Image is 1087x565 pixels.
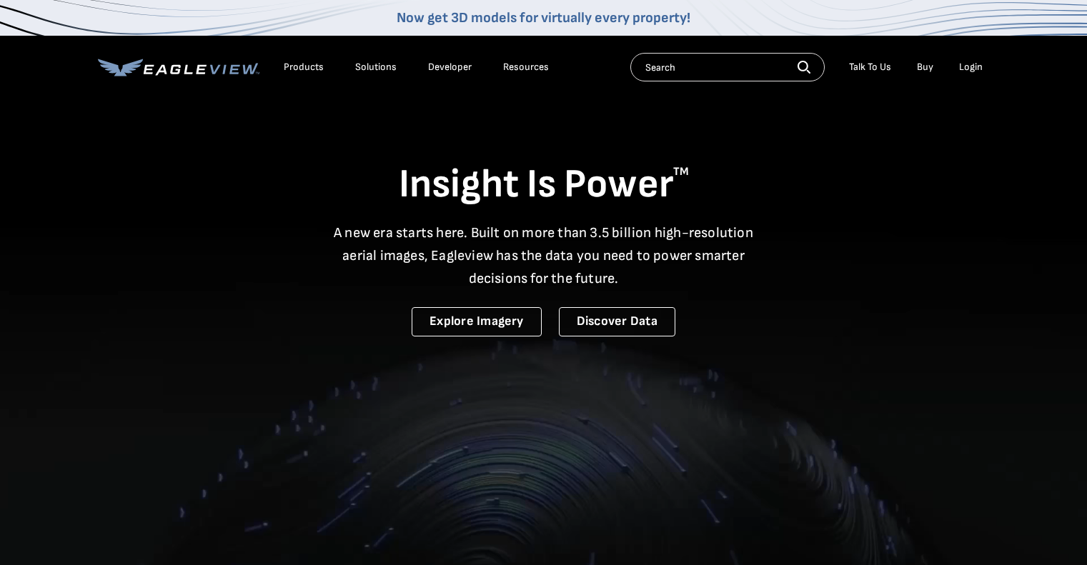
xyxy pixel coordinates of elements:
h1: Insight Is Power [98,160,990,210]
sup: TM [673,165,689,179]
div: Solutions [355,61,397,74]
a: Developer [428,61,472,74]
a: Buy [917,61,933,74]
a: Explore Imagery [412,307,542,336]
a: Now get 3D models for virtually every property! [397,9,690,26]
a: Discover Data [559,307,675,336]
p: A new era starts here. Built on more than 3.5 billion high-resolution aerial images, Eagleview ha... [325,221,763,290]
div: Products [284,61,324,74]
div: Resources [503,61,549,74]
div: Talk To Us [849,61,891,74]
div: Login [959,61,983,74]
input: Search [630,53,825,81]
